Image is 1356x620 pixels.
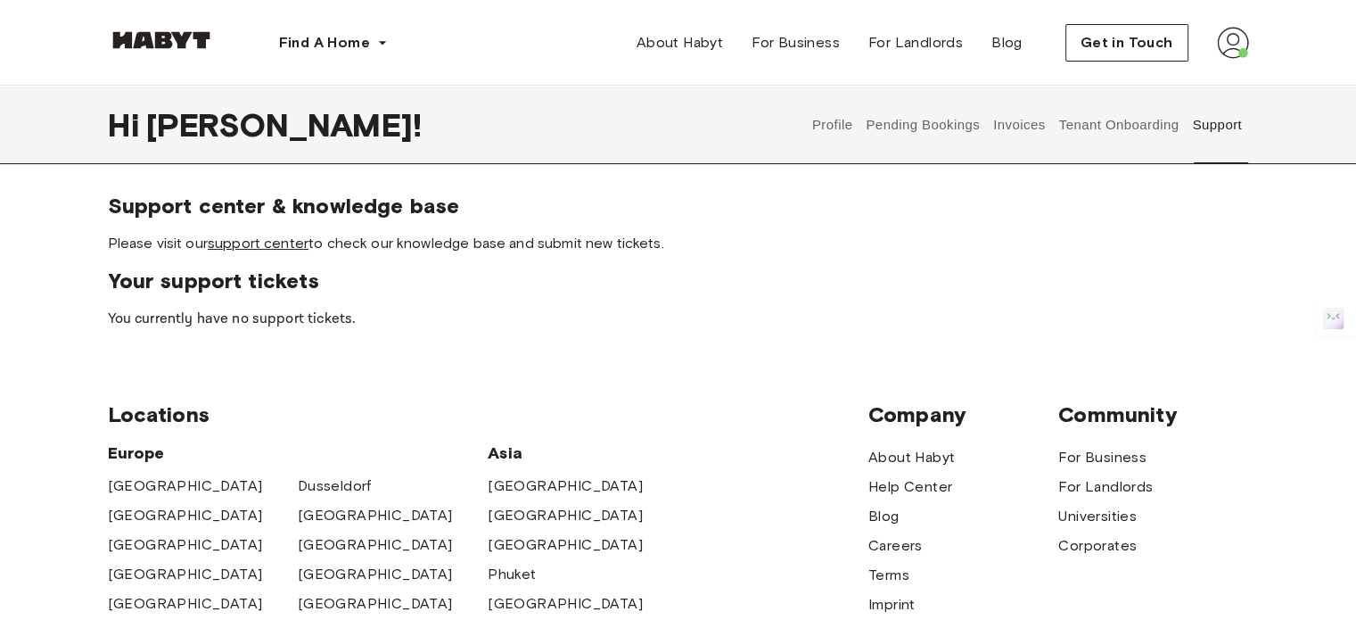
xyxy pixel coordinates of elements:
a: Blog [977,25,1037,61]
a: About Habyt [868,447,955,468]
span: Your support tickets [108,268,1249,294]
img: Habyt [108,31,215,49]
span: Company [868,401,1058,428]
p: You currently have no support tickets. [108,309,1249,330]
span: Find A Home [279,32,370,54]
a: [GEOGRAPHIC_DATA] [108,564,263,585]
a: [GEOGRAPHIC_DATA] [108,534,263,556]
a: Universities [1058,506,1137,527]
a: [GEOGRAPHIC_DATA] [108,475,263,497]
span: Please visit our to check our knowledge base and submit new tickets. [108,234,1249,253]
a: support center [208,235,308,252]
span: For Landlords [868,32,963,54]
a: For Landlords [1058,476,1153,498]
a: [GEOGRAPHIC_DATA] [488,534,643,556]
a: Imprint [868,594,916,616]
button: Get in Touch [1065,24,1188,62]
a: Terms [868,565,909,586]
span: Europe [108,442,489,464]
a: For Business [737,25,854,61]
a: For Business [1058,447,1146,468]
button: Support [1190,86,1245,164]
a: About Habyt [622,25,737,61]
a: [GEOGRAPHIC_DATA] [298,593,453,615]
button: Find A Home [265,25,402,61]
a: [GEOGRAPHIC_DATA] [298,505,453,526]
button: Profile [809,86,855,164]
a: [GEOGRAPHIC_DATA] [298,564,453,585]
a: Corporates [1058,535,1137,557]
a: Dusseldorf [298,475,372,497]
button: Tenant Onboarding [1056,86,1181,164]
img: avatar [1217,27,1249,59]
a: [GEOGRAPHIC_DATA] [108,593,263,615]
span: Hi [108,106,146,144]
span: [PERSON_NAME] ! [146,106,422,144]
button: Invoices [991,86,1048,164]
a: [GEOGRAPHIC_DATA] [488,475,643,497]
a: Help Center [868,476,952,498]
a: [GEOGRAPHIC_DATA] [488,505,643,526]
a: [GEOGRAPHIC_DATA] [488,593,643,615]
span: Asia [488,442,678,464]
a: Phuket [488,564,536,585]
span: Get in Touch [1081,32,1173,54]
span: Blog [991,32,1023,54]
a: Careers [868,535,923,557]
button: Pending Bookings [864,86,982,164]
a: [GEOGRAPHIC_DATA] [108,505,263,526]
a: [GEOGRAPHIC_DATA] [298,534,453,556]
span: Support center & knowledge base [108,193,1249,219]
a: Blog [868,506,900,527]
span: Locations [108,401,868,428]
span: Community [1058,401,1248,428]
span: For Business [752,32,840,54]
span: About Habyt [637,32,723,54]
a: For Landlords [854,25,977,61]
div: user profile tabs [805,86,1248,164]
